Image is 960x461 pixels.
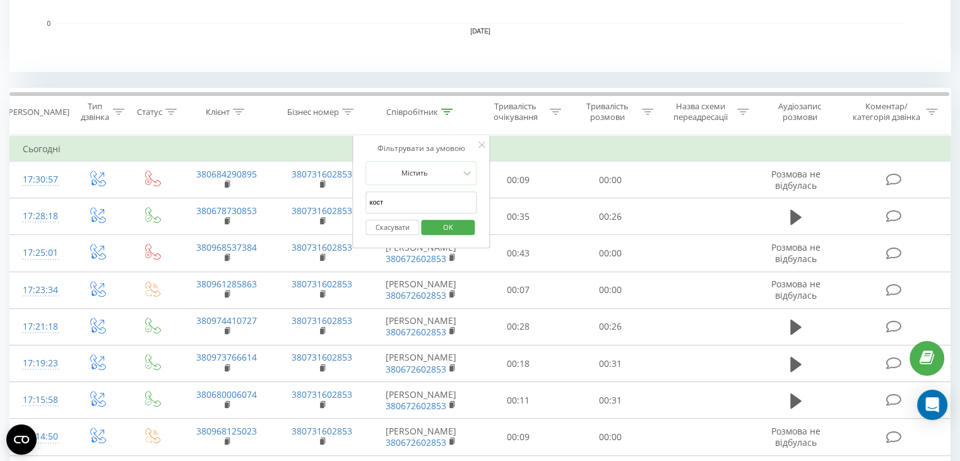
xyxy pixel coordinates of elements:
[473,235,564,272] td: 00:43
[386,363,446,375] a: 380672602853
[6,107,69,117] div: [PERSON_NAME]
[292,205,352,217] a: 380731602853
[576,101,639,123] div: Тривалість розмови
[564,198,656,235] td: 00:26
[473,308,564,345] td: 00:28
[23,278,56,302] div: 17:23:34
[473,198,564,235] td: 00:35
[23,241,56,265] div: 17:25:01
[421,220,475,236] button: OK
[473,345,564,382] td: 00:18
[365,220,419,236] button: Скасувати
[564,345,656,382] td: 00:31
[386,400,446,412] a: 380672602853
[23,388,56,412] div: 17:15:58
[23,204,56,229] div: 17:28:18
[473,162,564,198] td: 00:09
[196,425,257,437] a: 380968125023
[292,388,352,400] a: 380731602853
[430,217,466,237] span: OK
[763,101,837,123] div: Аудіозапис розмови
[473,272,564,308] td: 00:07
[196,351,257,363] a: 380973766614
[47,20,50,27] text: 0
[292,168,352,180] a: 380731602853
[137,107,162,117] div: Статус
[386,107,438,117] div: Співробітник
[370,235,473,272] td: [PERSON_NAME]
[23,167,56,192] div: 17:30:57
[386,326,446,338] a: 380672602853
[292,278,352,290] a: 380731602853
[6,424,37,455] button: Open CMP widget
[370,382,473,419] td: [PERSON_NAME]
[23,424,56,449] div: 17:14:50
[206,107,230,117] div: Клієнт
[668,101,734,123] div: Назва схеми переадресації
[196,241,257,253] a: 380968537384
[23,314,56,339] div: 17:21:18
[386,253,446,265] a: 380672602853
[771,241,821,265] span: Розмова не відбулась
[386,436,446,448] a: 380672602853
[196,314,257,326] a: 380974410727
[771,425,821,448] span: Розмова не відбулась
[564,382,656,419] td: 00:31
[196,388,257,400] a: 380680006074
[849,101,923,123] div: Коментар/категорія дзвінка
[292,314,352,326] a: 380731602853
[771,168,821,191] span: Розмова не відбулась
[917,390,947,420] div: Open Intercom Messenger
[370,272,473,308] td: [PERSON_NAME]
[564,235,656,272] td: 00:00
[370,345,473,382] td: [PERSON_NAME]
[370,308,473,345] td: [PERSON_NAME]
[365,142,477,155] div: Фільтрувати за умовою
[365,191,477,213] input: Введіть значення
[292,425,352,437] a: 380731602853
[564,162,656,198] td: 00:00
[10,136,951,162] td: Сьогодні
[564,419,656,455] td: 00:00
[196,205,257,217] a: 380678730853
[196,168,257,180] a: 380684290895
[292,351,352,363] a: 380731602853
[196,278,257,290] a: 380961285863
[370,419,473,455] td: [PERSON_NAME]
[470,28,490,35] text: [DATE]
[473,419,564,455] td: 00:09
[484,101,547,123] div: Тривалість очікування
[564,272,656,308] td: 00:00
[80,101,109,123] div: Тип дзвінка
[287,107,339,117] div: Бізнес номер
[292,241,352,253] a: 380731602853
[473,382,564,419] td: 00:11
[564,308,656,345] td: 00:26
[771,278,821,301] span: Розмова не відбулась
[23,351,56,376] div: 17:19:23
[386,289,446,301] a: 380672602853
